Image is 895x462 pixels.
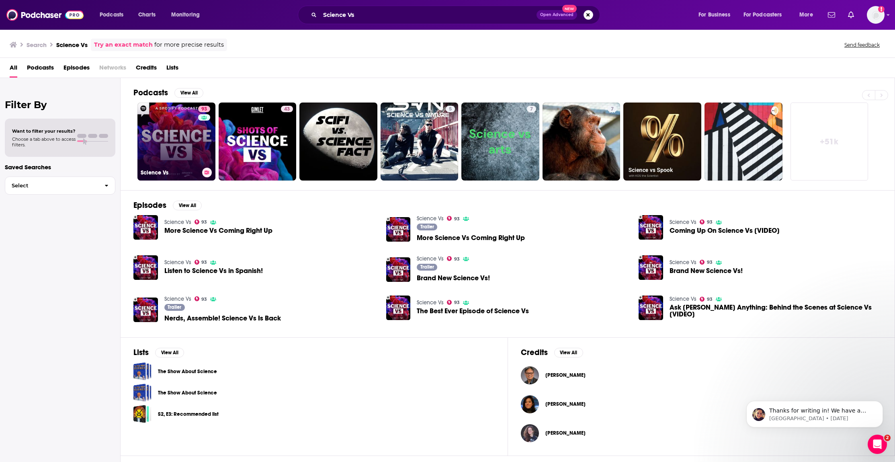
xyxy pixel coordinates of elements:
a: Listen to Science Vs in Spanish! [164,267,263,274]
a: Science Vs [164,296,191,302]
a: PodcastsView All [133,88,203,98]
span: Logged in as rowan.sullivan [867,6,885,24]
span: 93 [707,298,713,301]
span: The Show About Science [133,362,152,380]
svg: Add a profile image [878,6,885,12]
img: Brand New Science Vs! [386,257,411,282]
a: Credits [136,61,157,78]
a: Science Vs [670,219,696,226]
p: Saved Searches [5,163,115,171]
a: Brand New Science Vs! [670,267,743,274]
a: Science Vs [670,296,696,302]
img: Coming Up On Science Vs [VIDEO] [639,215,663,240]
img: Ask Wendy Anything: Behind the Scenes at Science Vs [VIDEO] [639,296,663,320]
img: More Science Vs Coming Right Up [386,217,411,242]
a: +51k [791,103,868,181]
span: Nerds, Assemble! Science Vs Is Back [164,315,281,322]
span: Trailer [420,265,434,269]
p: Message from Sydney, sent 5w ago [35,31,139,38]
a: ListsView All [133,347,184,357]
span: 93 [454,257,460,261]
span: Choose a tab above to access filters. [12,136,76,148]
a: Lists [166,61,178,78]
a: 93 [700,220,713,224]
a: More Science Vs Coming Right Up [417,234,525,241]
span: 43 [284,105,290,113]
a: CreditsView All [521,347,583,357]
img: User Profile [867,6,885,24]
a: The Show About Science [158,367,217,376]
button: Victor ShihVictor Shih [521,362,882,388]
a: 93 [198,106,210,112]
span: Episodes [63,61,90,78]
span: For Podcasters [743,9,782,21]
img: Brand New Science Vs! [639,255,663,280]
a: EpisodesView All [133,200,202,210]
a: 7 [543,103,621,181]
img: The Best Ever Episode of Science Vs [386,296,411,320]
button: Send feedback [842,41,882,48]
h2: Podcasts [133,88,168,98]
button: View All [173,201,202,210]
span: 93 [707,220,713,224]
a: 93 [447,256,460,261]
h2: Lists [133,347,149,357]
a: Science Vs [417,299,444,306]
a: All [10,61,17,78]
button: Open AdvancedNew [537,10,577,20]
button: View All [155,348,184,357]
span: 93 [201,298,207,301]
span: 2 [884,435,891,441]
button: Show profile menu [867,6,885,24]
span: [PERSON_NAME] [545,372,586,378]
span: 93 [454,217,460,221]
iframe: Intercom notifications message [734,384,895,440]
span: Podcasts [27,61,54,78]
a: Podchaser - Follow, Share and Rate Podcasts [6,7,84,23]
span: 7 [530,105,533,113]
button: open menu [94,8,134,21]
a: 43 [219,103,297,181]
button: open menu [693,8,740,21]
a: 43 [281,106,293,112]
span: Brand New Science Vs! [417,275,490,281]
a: Listen to Science Vs in Spanish! [133,255,158,280]
h3: Science Vs [141,169,199,176]
a: 93Science Vs [137,103,215,181]
a: Try an exact match [94,40,153,49]
span: for more precise results [154,40,224,49]
a: Science Vs [417,255,444,262]
a: Ask Wendy Anything: Behind the Scenes at Science Vs [VIDEO] [670,304,882,318]
button: Wendy ZukermanWendy Zukerman [521,420,882,446]
span: 5 [449,105,452,113]
span: [PERSON_NAME] [545,430,586,436]
h2: Credits [521,347,548,357]
span: For Business [698,9,730,21]
span: The Best Ever Episode of Science Vs [417,308,529,314]
span: Networks [99,61,126,78]
a: 93 [195,296,207,301]
a: 5 [381,103,459,181]
a: Charts [133,8,160,21]
a: Science Vs [164,259,191,266]
img: More Science Vs Coming Right Up [133,215,158,240]
a: 93 [195,220,207,224]
a: The Show About Science [133,384,152,402]
a: Michelle Dang [545,401,586,407]
a: S2, E3: Recommended list [133,405,152,423]
a: 7 [461,103,539,181]
a: More Science Vs Coming Right Up [164,227,272,234]
h3: Search [27,41,47,49]
button: open menu [166,8,210,21]
span: Charts [138,9,156,21]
